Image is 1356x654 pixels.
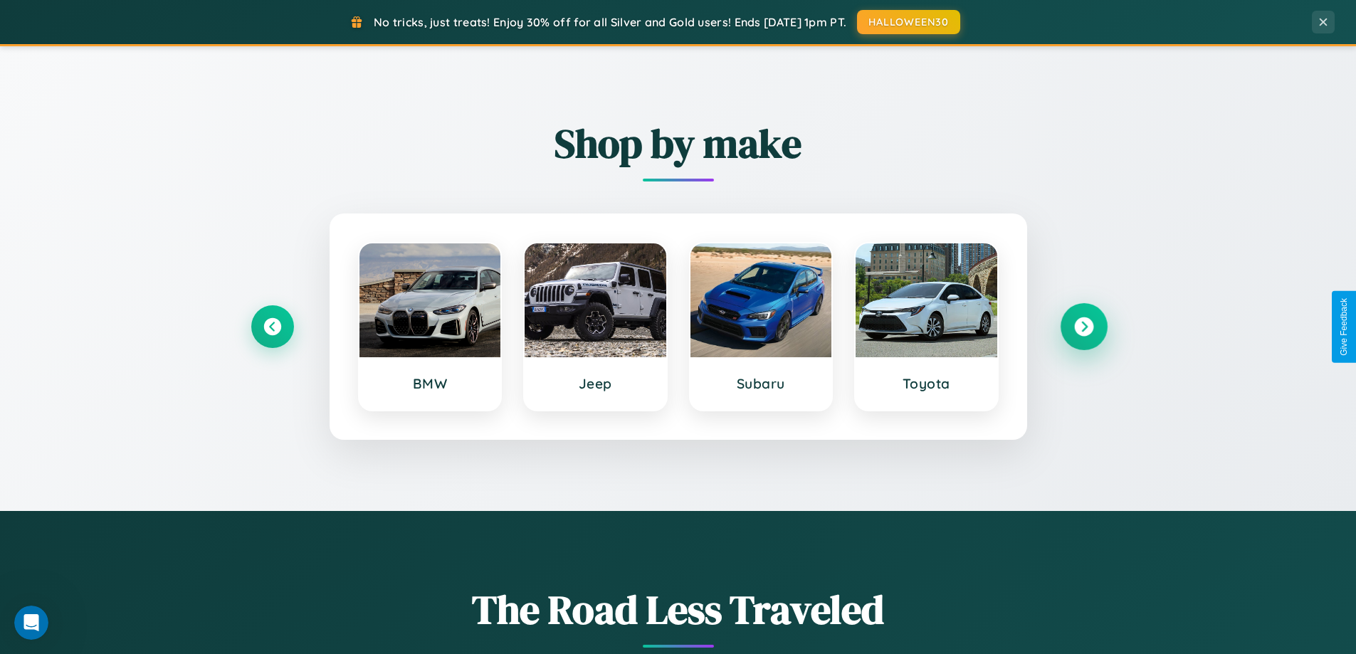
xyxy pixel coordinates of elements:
span: No tricks, just treats! Enjoy 30% off for all Silver and Gold users! Ends [DATE] 1pm PT. [374,15,846,29]
iframe: Intercom live chat [14,606,48,640]
button: HALLOWEEN30 [857,10,960,34]
h3: Toyota [870,375,983,392]
h3: Jeep [539,375,652,392]
h3: Subaru [705,375,818,392]
h1: The Road Less Traveled [251,582,1105,637]
div: Give Feedback [1339,298,1349,356]
h3: BMW [374,375,487,392]
h2: Shop by make [251,116,1105,171]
